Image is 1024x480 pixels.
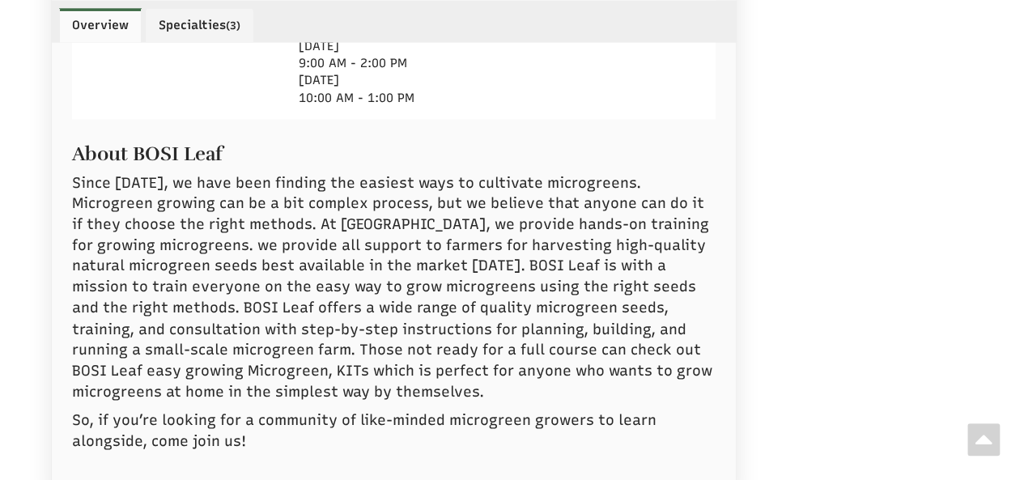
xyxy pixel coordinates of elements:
[146,8,253,42] a: Specialties
[226,19,240,32] small: (3)
[72,174,712,400] span: Since [DATE], we have been finding the easiest ways to cultivate microgreens. Microgreen growing ...
[72,135,716,164] h2: About BOSI Leaf
[72,410,656,449] span: So, if you’re looking for a community of like-minded microgreen growers to learn alongside, come ...
[59,8,142,42] a: Overview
